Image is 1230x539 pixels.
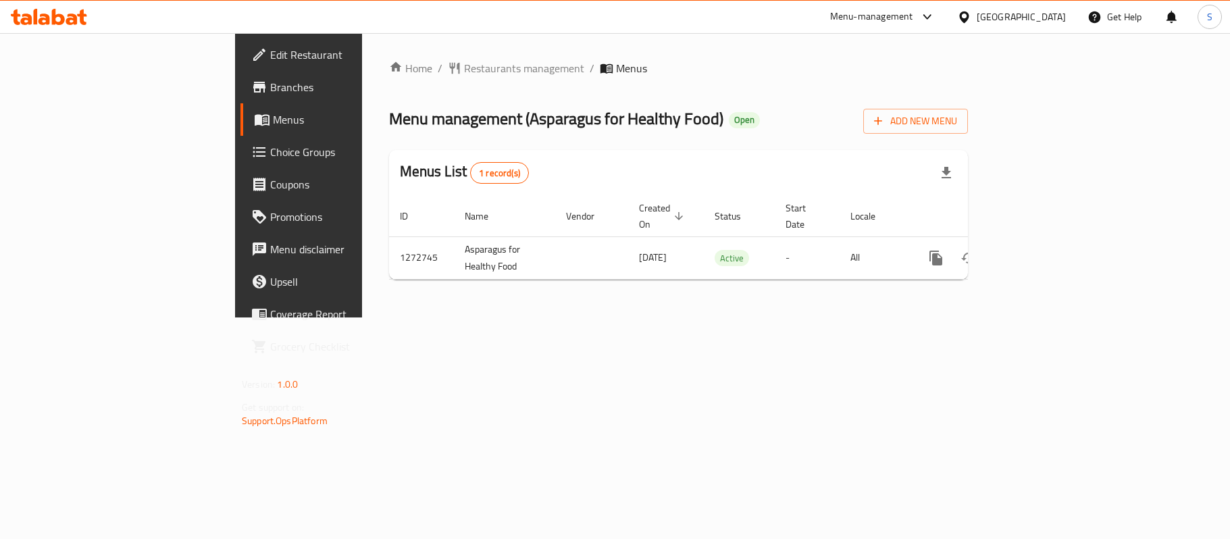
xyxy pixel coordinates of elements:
a: Menu disclaimer [240,233,440,265]
span: Created On [639,200,688,232]
span: Menus [616,60,647,76]
a: Support.OpsPlatform [242,412,328,430]
span: 1 record(s) [471,167,528,180]
a: Choice Groups [240,136,440,168]
a: Grocery Checklist [240,330,440,363]
span: Restaurants management [464,60,584,76]
span: Open [729,114,760,126]
span: Promotions [270,209,430,225]
button: Add New Menu [863,109,968,134]
span: Status [715,208,759,224]
span: Menu management ( Asparagus for Healthy Food ) [389,103,723,134]
div: Total records count [470,162,529,184]
span: Start Date [786,200,823,232]
span: Active [715,251,749,266]
nav: breadcrumb [389,60,968,76]
a: Upsell [240,265,440,298]
a: Coupons [240,168,440,201]
button: more [920,242,952,274]
td: Asparagus for Healthy Food [454,236,555,279]
span: Grocery Checklist [270,338,430,355]
li: / [590,60,594,76]
span: ID [400,208,426,224]
a: Edit Restaurant [240,38,440,71]
h2: Menus List [400,161,529,184]
span: S [1207,9,1212,24]
span: Coupons [270,176,430,192]
a: Branches [240,71,440,103]
span: 1.0.0 [277,376,298,393]
div: Export file [930,157,963,189]
a: Promotions [240,201,440,233]
td: All [840,236,909,279]
span: Get support on: [242,399,304,416]
span: Coverage Report [270,306,430,322]
div: Menu-management [830,9,913,25]
div: Active [715,250,749,266]
a: Coverage Report [240,298,440,330]
button: Change Status [952,242,985,274]
div: [GEOGRAPHIC_DATA] [977,9,1066,24]
span: Vendor [566,208,612,224]
span: Menu disclaimer [270,241,430,257]
span: [DATE] [639,249,667,266]
span: Upsell [270,274,430,290]
div: Open [729,112,760,128]
span: Locale [850,208,893,224]
span: Add New Menu [874,113,957,130]
span: Name [465,208,506,224]
a: Restaurants management [448,60,584,76]
span: Choice Groups [270,144,430,160]
th: Actions [909,196,1060,237]
table: enhanced table [389,196,1060,280]
span: Menus [273,111,430,128]
span: Branches [270,79,430,95]
td: - [775,236,840,279]
a: Menus [240,103,440,136]
span: Version: [242,376,275,393]
span: Edit Restaurant [270,47,430,63]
